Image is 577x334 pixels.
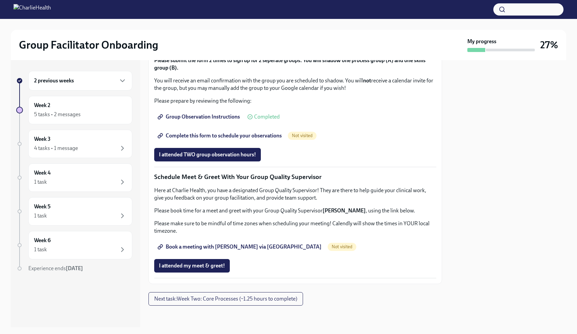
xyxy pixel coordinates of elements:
[467,38,496,45] strong: My progress
[154,173,436,181] p: Schedule Meet & Greet With Your Group Quality Supervisor
[16,96,132,124] a: Week 25 tasks • 2 messages
[16,130,132,158] a: Week 34 tasks • 1 message
[154,220,436,235] p: Please make sure to be mindful of time zones when scheduling your meeting! Calendly will show the...
[34,203,51,210] h6: Week 5
[154,207,436,214] p: Please book time for a meet and greet with your Group Quality Supervisor , using the link below.
[159,113,240,120] span: Group Observation Instructions
[34,178,47,186] div: 1 task
[154,97,436,105] p: Please prepare by reviewing the following:
[34,102,50,109] h6: Week 2
[16,197,132,226] a: Week 51 task
[28,265,83,272] span: Experience ends
[159,262,225,269] span: I attended my meet & greet!
[154,110,245,124] a: Group Observation Instructions
[254,114,280,120] span: Completed
[28,71,132,91] div: 2 previous weeks
[159,151,256,158] span: I attended TWO group observation hours!
[34,212,47,220] div: 1 task
[148,292,303,306] button: Next task:Week Two: Core Processes (~1.25 hours to complete)
[16,163,132,192] a: Week 41 task
[363,77,371,84] strong: not
[154,129,286,143] a: Complete this form to schedule your observations
[34,169,51,177] h6: Week 4
[159,132,282,139] span: Complete this form to schedule your observations
[34,77,74,84] h6: 2 previous weeks
[154,57,425,71] strong: Please submit the form 2 times to sign up for 2 seperate groups. You will shadow one process grou...
[154,240,326,254] a: Book a meeting with [PERSON_NAME] via [GEOGRAPHIC_DATA]
[159,243,322,250] span: Book a meeting with [PERSON_NAME] via [GEOGRAPHIC_DATA]
[34,135,51,143] h6: Week 3
[288,133,317,138] span: Not visited
[34,246,47,253] div: 1 task
[13,4,51,15] img: CharlieHealth
[154,187,436,202] p: Here at Charlie Health, you have a designated Group Quality Supervisor! They are there to help gu...
[154,148,261,161] button: I attended TWO group observation hours!
[34,111,81,118] div: 5 tasks • 2 messages
[154,77,436,92] p: You will receive an email confirmation with the group you are scheduled to shadow. You will recei...
[34,237,51,244] h6: Week 6
[323,207,366,214] strong: [PERSON_NAME]
[328,244,356,249] span: Not visited
[34,145,78,152] div: 4 tasks • 1 message
[19,38,158,52] h2: Group Facilitator Onboarding
[154,296,297,302] span: Next task : Week Two: Core Processes (~1.25 hours to complete)
[540,39,558,51] h3: 27%
[154,259,230,273] button: I attended my meet & greet!
[66,265,83,272] strong: [DATE]
[16,231,132,259] a: Week 61 task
